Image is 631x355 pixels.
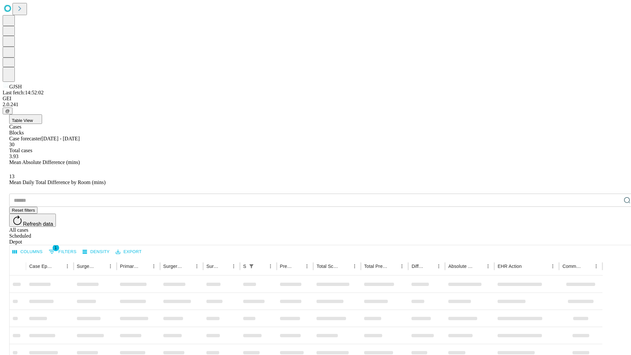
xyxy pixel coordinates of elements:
button: Sort [474,262,483,271]
button: Menu [106,262,115,271]
button: Sort [582,262,592,271]
button: Show filters [47,247,78,257]
button: Show filters [247,262,256,271]
div: Comments [562,264,581,269]
button: Table View [9,114,42,124]
span: Last fetch: 14:52:02 [3,90,44,95]
button: @ [3,107,12,114]
button: Reset filters [9,207,37,214]
button: Menu [483,262,493,271]
button: Sort [293,262,302,271]
button: Sort [522,262,531,271]
div: Surgeon Name [77,264,96,269]
span: [DATE] - [DATE] [41,136,80,141]
div: Total Predicted Duration [364,264,388,269]
button: Select columns [11,247,44,257]
span: @ [5,108,10,113]
span: Case forecaster [9,136,41,141]
div: EHR Action [498,264,522,269]
button: Sort [220,262,229,271]
span: Total cases [9,148,32,153]
span: Mean Absolute Difference (mins) [9,159,80,165]
div: Case Epic Id [29,264,53,269]
button: Menu [592,262,601,271]
span: Reset filters [12,208,35,213]
button: Export [114,247,143,257]
button: Menu [229,262,238,271]
div: 2.0.241 [3,102,628,107]
div: Total Scheduled Duration [316,264,340,269]
button: Refresh data [9,214,56,227]
div: Absolute Difference [448,264,474,269]
span: 30 [9,142,14,147]
button: Sort [388,262,397,271]
button: Menu [350,262,359,271]
span: Mean Daily Total Difference by Room (mins) [9,179,105,185]
button: Sort [97,262,106,271]
div: Surgery Name [163,264,182,269]
button: Menu [192,262,201,271]
button: Sort [257,262,266,271]
div: Predicted In Room Duration [280,264,293,269]
div: Primary Service [120,264,139,269]
div: 1 active filter [247,262,256,271]
div: Scheduled In Room Duration [243,264,246,269]
button: Density [81,247,111,257]
button: Menu [302,262,312,271]
button: Menu [266,262,275,271]
button: Menu [548,262,557,271]
div: GEI [3,96,628,102]
button: Sort [425,262,434,271]
div: Difference [411,264,424,269]
button: Sort [341,262,350,271]
span: Refresh data [23,221,53,227]
button: Menu [434,262,443,271]
button: Menu [149,262,158,271]
button: Menu [397,262,407,271]
span: 1 [53,245,59,251]
button: Sort [54,262,63,271]
div: Surgery Date [206,264,219,269]
button: Sort [183,262,192,271]
button: Menu [63,262,72,271]
span: 13 [9,174,14,179]
span: 3.93 [9,154,18,159]
span: GJSH [9,84,22,89]
button: Sort [140,262,149,271]
span: Table View [12,118,33,123]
